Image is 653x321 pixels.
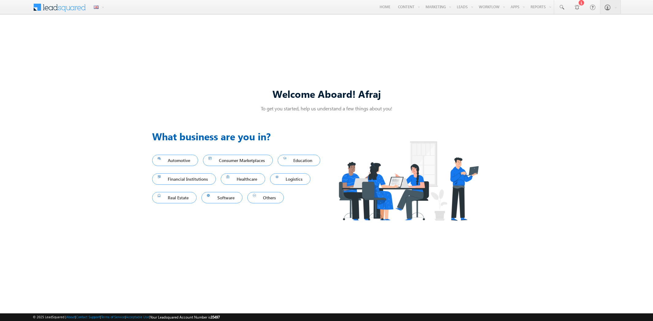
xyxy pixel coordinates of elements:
[211,315,220,319] span: 35497
[327,129,490,233] img: Industry.png
[158,156,193,164] span: Automotive
[150,315,220,319] span: Your Leadsquared Account Number is
[276,175,305,183] span: Logistics
[283,156,315,164] span: Education
[101,315,125,319] a: Terms of Service
[158,175,211,183] span: Financial Institutions
[208,156,267,164] span: Consumer Marketplaces
[33,314,220,320] span: © 2025 LeadSquared | | | | |
[76,315,100,319] a: Contact Support
[158,194,191,202] span: Real Estate
[152,129,327,144] h3: What business are you in?
[152,87,501,100] div: Welcome Aboard! Afraj
[207,194,237,202] span: Software
[152,105,501,112] p: To get you started, help us understand a few things about you!
[126,315,149,319] a: Acceptable Use
[226,175,260,183] span: Healthcare
[253,194,279,202] span: Others
[66,315,75,319] a: About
